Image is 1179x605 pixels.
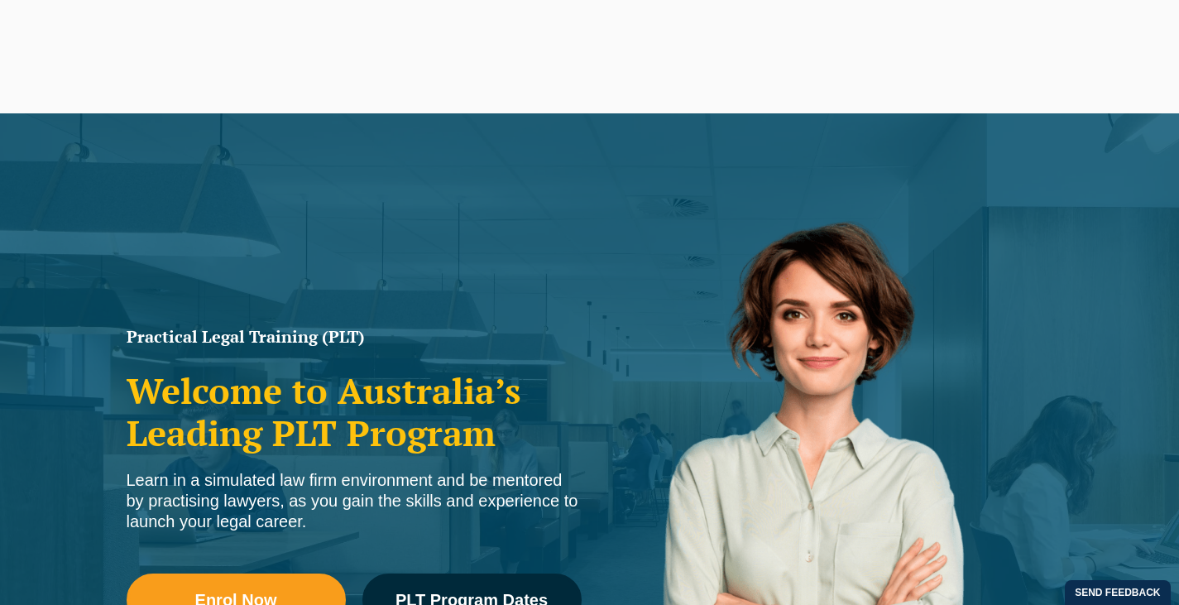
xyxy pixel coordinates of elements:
h2: Welcome to Australia’s Leading PLT Program [127,370,582,454]
h1: Practical Legal Training (PLT) [127,329,582,345]
div: Learn in a simulated law firm environment and be mentored by practising lawyers, as you gain the ... [127,470,582,532]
